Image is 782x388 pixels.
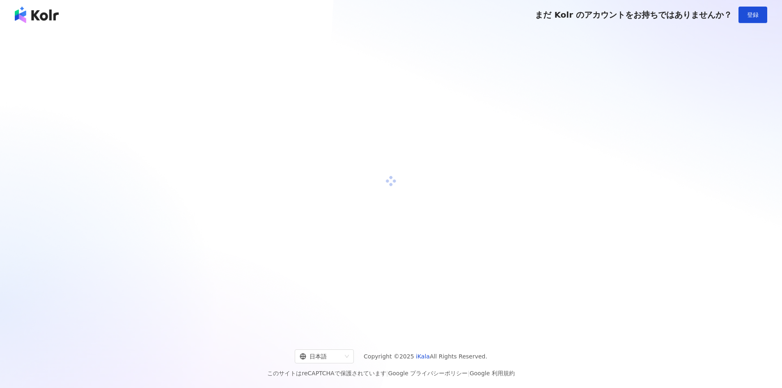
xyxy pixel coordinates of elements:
span: | [386,370,388,377]
span: まだ Kolr のアカウントをお持ちではありませんか？ [535,10,732,20]
a: iKala [416,353,430,360]
a: Google プライバシーポリシー [388,370,468,377]
a: Google 利用規約 [470,370,515,377]
span: このサイトはreCAPTCHAで保護されています [267,368,515,378]
button: 登録 [738,7,767,23]
span: | [468,370,470,377]
div: 日本語 [300,350,342,363]
span: Copyright © 2025 All Rights Reserved. [364,351,487,361]
span: 登録 [747,11,759,18]
img: logo [15,7,59,23]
